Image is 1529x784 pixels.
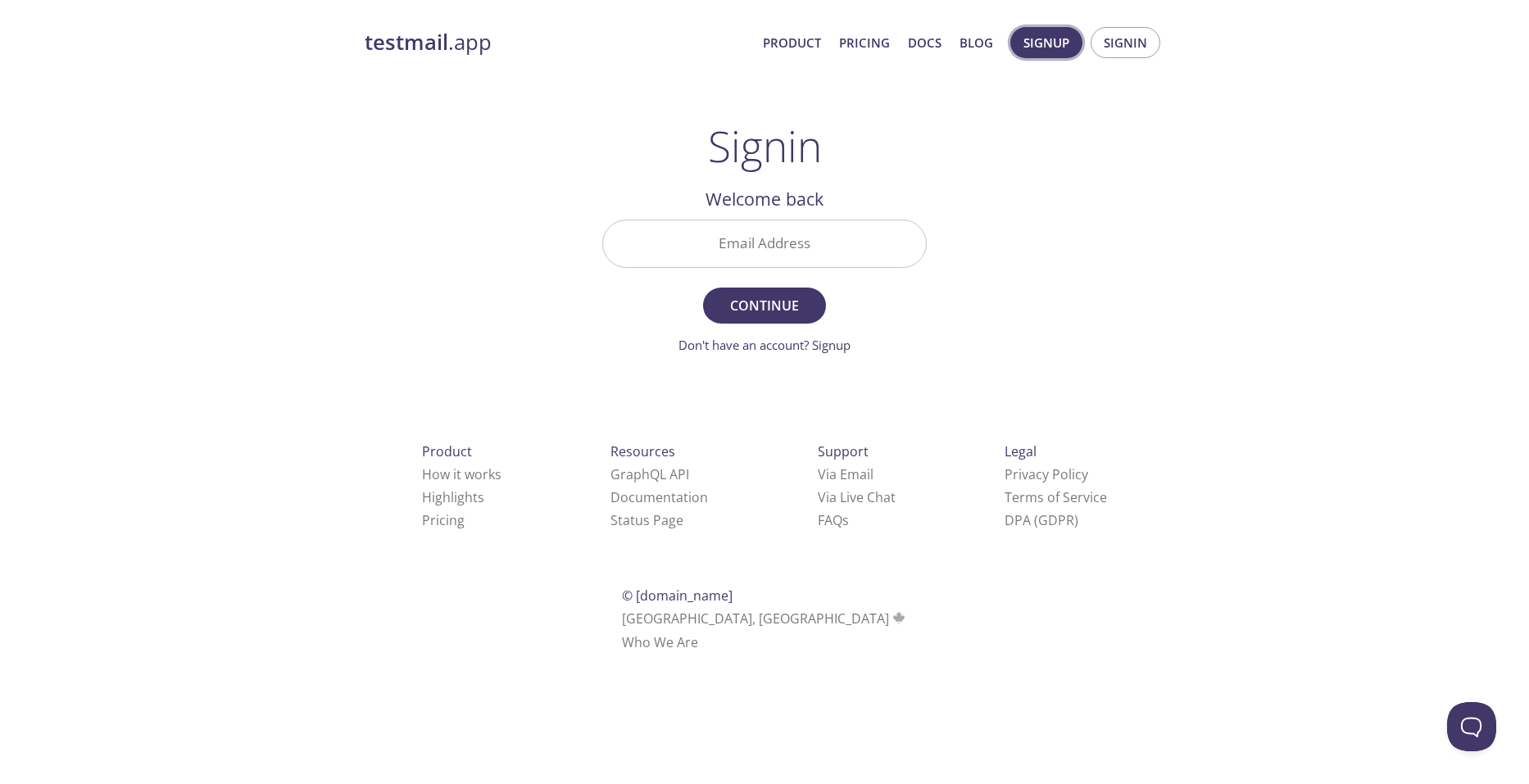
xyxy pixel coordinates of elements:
[818,511,849,529] a: FAQ
[422,511,465,529] a: Pricing
[1010,27,1082,58] button: Signup
[1005,488,1107,506] a: Terms of Service
[610,488,708,506] a: Documentation
[678,337,851,353] a: Don't have an account? Signup
[763,32,821,53] a: Product
[842,511,849,529] span: s
[721,294,808,317] span: Continue
[422,465,501,483] a: How it works
[1447,702,1496,751] iframe: Help Scout Beacon - Open
[703,288,826,324] button: Continue
[1023,32,1069,53] span: Signup
[422,488,484,506] a: Highlights
[960,32,993,53] a: Blog
[818,488,896,506] a: Via Live Chat
[610,465,689,483] a: GraphQL API
[622,633,698,651] a: Who We Are
[365,28,448,57] strong: testmail
[1005,465,1088,483] a: Privacy Policy
[610,442,675,460] span: Resources
[839,32,890,53] a: Pricing
[1091,27,1160,58] button: Signin
[708,121,822,170] h1: Signin
[1104,32,1147,53] span: Signin
[622,587,733,605] span: © [DOMAIN_NAME]
[602,185,927,213] h2: Welcome back
[610,511,683,529] a: Status Page
[365,29,750,57] a: testmail.app
[622,610,908,628] span: [GEOGRAPHIC_DATA], [GEOGRAPHIC_DATA]
[818,465,873,483] a: Via Email
[1005,442,1037,460] span: Legal
[422,442,472,460] span: Product
[818,442,869,460] span: Support
[1005,511,1078,529] a: DPA (GDPR)
[908,32,941,53] a: Docs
